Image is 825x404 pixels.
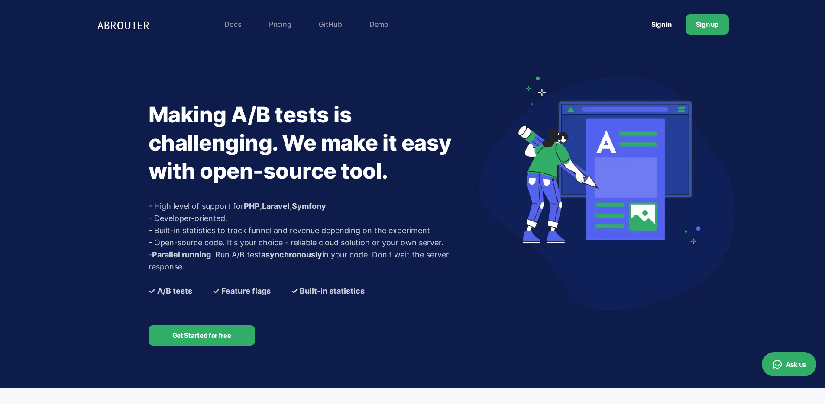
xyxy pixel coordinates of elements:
[149,224,473,237] p: - Built-in statistics to track funnel and revenue depending on the experiment
[220,16,246,33] a: Docs
[641,16,682,32] a: Sign in
[149,212,473,224] p: - Developer-oriented.
[686,14,729,35] a: Sign up
[149,285,192,297] b: ✓ A/B tests
[149,101,473,185] h1: Making A/B tests is challenging. We make it easy with open-source tool.
[97,16,153,33] img: Logo
[213,285,271,297] b: ✓ Feature flags
[262,202,290,211] a: Laravel
[244,202,260,211] a: PHP
[314,16,346,33] a: GitHub
[261,250,322,259] b: asynchronously
[152,250,211,259] b: Parallel running
[265,16,296,33] a: Pricing
[365,16,393,33] a: Demo
[149,200,473,212] p: - High level of support for , ,
[291,285,365,297] b: ✓ Built-in statistics
[292,202,326,211] a: Symfony
[762,352,816,376] button: Ask us
[149,237,473,249] p: - Open-source code. It's your choice - reliable cloud solution or your own server.
[149,249,473,273] p: - . Run A/B test in your code. Don't wait the server response.
[149,325,255,346] a: Get Started for free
